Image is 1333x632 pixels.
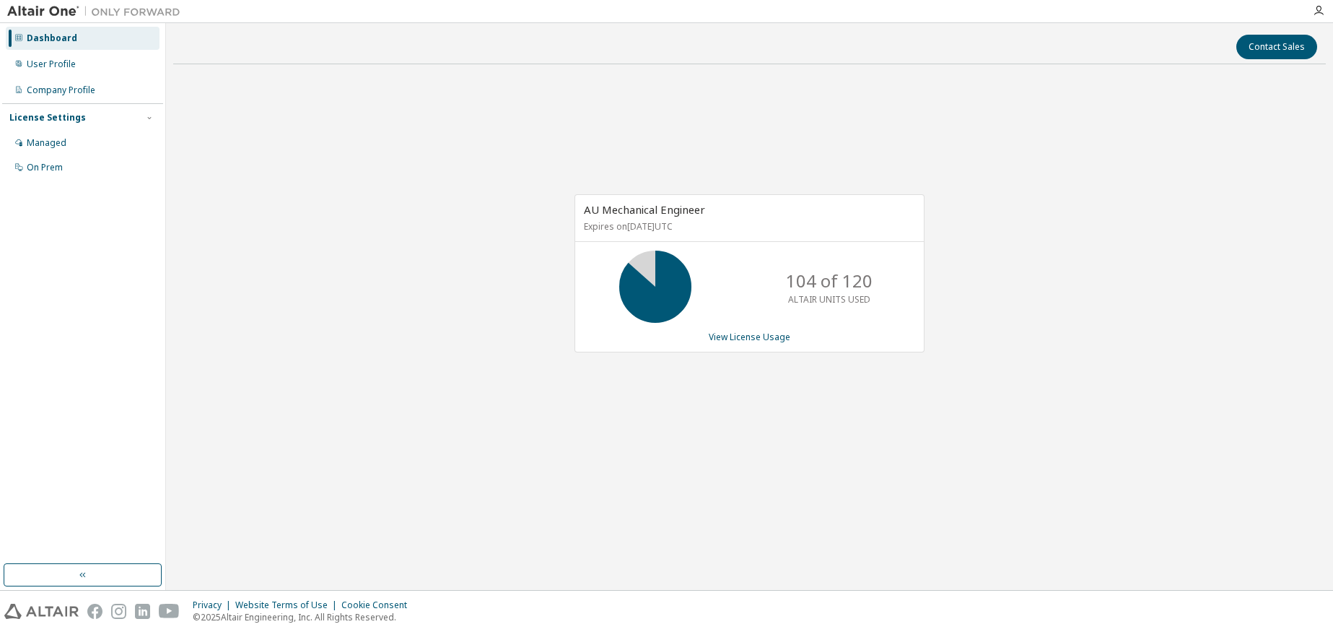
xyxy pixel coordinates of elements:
[341,599,416,611] div: Cookie Consent
[786,269,873,293] p: 104 of 120
[235,599,341,611] div: Website Terms of Use
[111,604,126,619] img: instagram.svg
[788,293,870,306] p: ALTAIR UNITS USED
[7,4,188,19] img: Altair One
[709,331,790,343] a: View License Usage
[193,611,416,623] p: © 2025 Altair Engineering, Inc. All Rights Reserved.
[193,599,235,611] div: Privacy
[27,59,76,70] div: User Profile
[159,604,180,619] img: youtube.svg
[584,220,912,233] p: Expires on [DATE] UTC
[135,604,150,619] img: linkedin.svg
[27,85,95,96] div: Company Profile
[27,33,77,44] div: Dashboard
[4,604,79,619] img: altair_logo.svg
[87,604,102,619] img: facebook.svg
[9,112,86,124] div: License Settings
[27,162,63,173] div: On Prem
[1236,35,1317,59] button: Contact Sales
[584,202,705,217] span: AU Mechanical Engineer
[27,137,66,149] div: Managed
